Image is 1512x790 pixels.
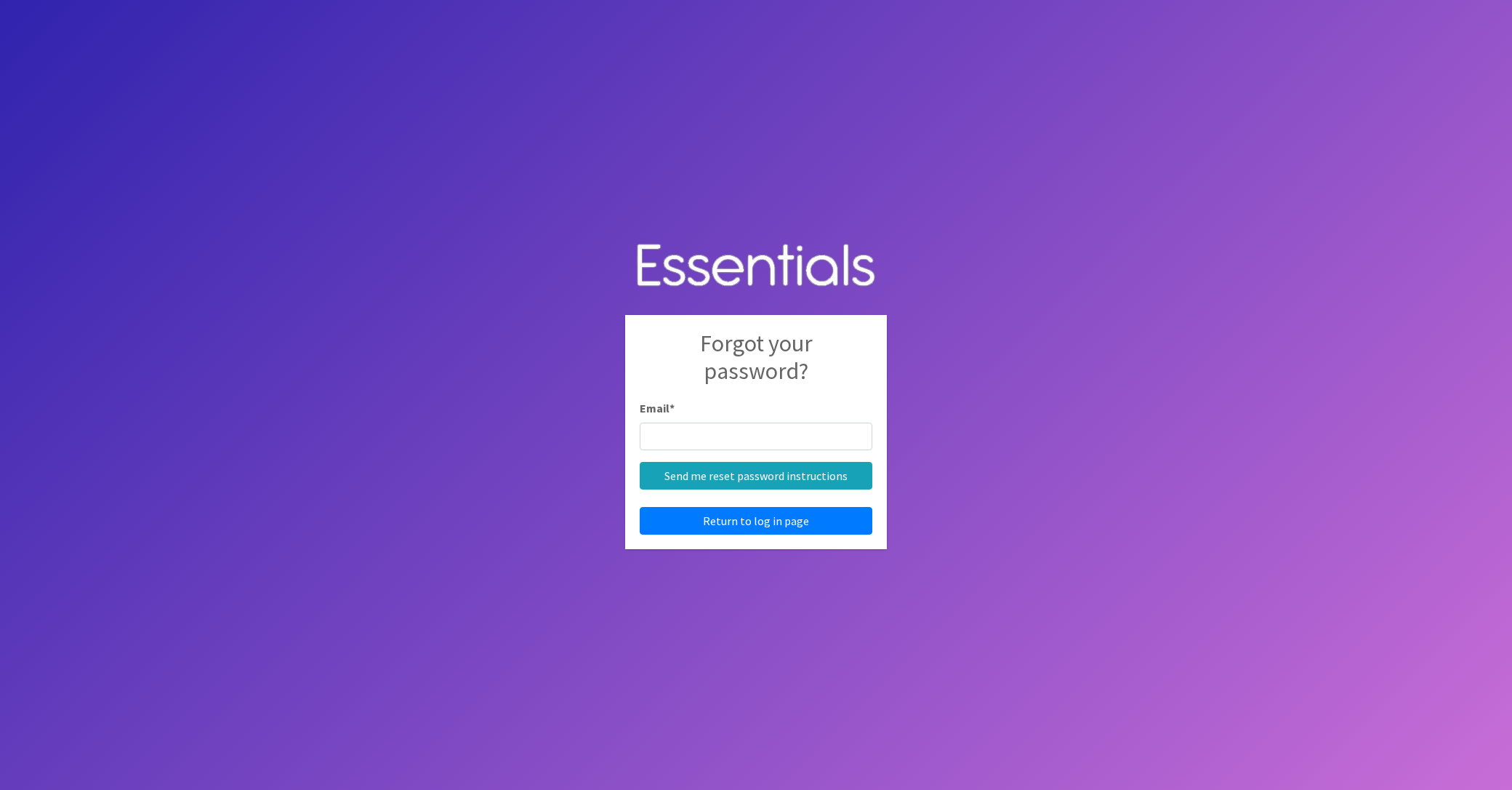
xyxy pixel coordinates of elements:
[640,507,872,535] a: Return to log in page
[669,401,675,415] abbr: required
[640,399,675,417] label: Email
[640,330,872,400] h2: Forgot your password?
[640,462,872,490] input: Send me reset password instructions
[625,229,887,304] img: Human Essentials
